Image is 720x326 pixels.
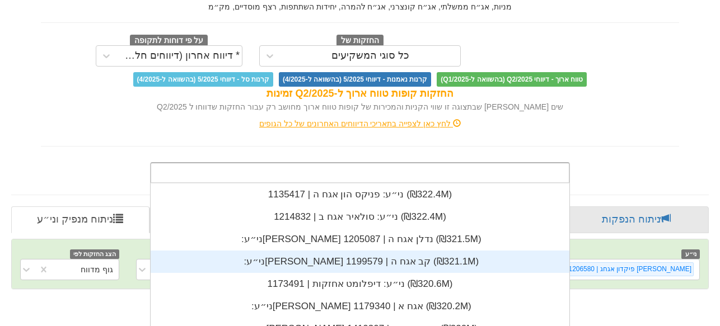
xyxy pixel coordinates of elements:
div: ני״ע: ‏[PERSON_NAME] אגח א | 1179340 ‎(₪320.2M)‎ [151,295,569,318]
div: ני״ע: ‏סולאיר אגח ב | 1214832 ‎(₪322.4M)‎ [151,206,569,228]
div: כל סוגי המשקיעים [331,50,409,62]
div: ני״ע: ‏פניקס הון אגח ה | 1135417 ‎(₪322.4M)‎ [151,183,569,206]
a: ניתוח הנפקות [563,206,709,233]
span: קרנות סל - דיווחי 5/2025 (בהשוואה ל-4/2025) [133,72,273,87]
div: לחץ כאן לצפייה בתאריכי הדיווחים האחרונים של כל הגופים [32,118,688,129]
h2: [PERSON_NAME] פיקדון אגחג | 1206580 - ניתוח ני״ע [11,300,709,319]
div: ני״ע: ‏[PERSON_NAME] קב אגח ה | 1199579 ‎(₪321.1M)‎ [151,251,569,273]
a: פרופיל משקיע [149,206,291,233]
div: החזקות קופות טווח ארוך ל-Q2/2025 זמינות [41,87,679,101]
span: קרנות נאמנות - דיווחי 5/2025 (בהשוואה ל-4/2025) [279,72,431,87]
div: ני״ע: ‏דיפלומט אחזקות | 1173491 ‎(₪320.6M)‎ [151,273,569,295]
div: שים [PERSON_NAME] שבתצוגה זו שווי הקניות והמכירות של קופות טווח ארוך מחושב רק עבור החזקות שדווחו ... [41,101,679,112]
a: ניתוח מנפיק וני״ע [11,206,149,233]
div: ני״ע: ‏[PERSON_NAME] נדלן אגח ה | 1205087 ‎(₪321.5M)‎ [151,228,569,251]
span: החזקות של [336,35,384,47]
div: [PERSON_NAME] פיקדון אגחג | 1206580 (₪313.7M) [532,263,693,276]
div: גוף מדווח [81,264,113,275]
span: הצג החזקות לפי [70,249,119,259]
div: * דיווח אחרון (דיווחים חלקיים) [119,50,240,62]
span: על פי דוחות לתקופה [130,35,208,47]
span: טווח ארוך - דיווחי Q2/2025 (בהשוואה ל-Q1/2025) [437,72,587,87]
h5: מניות, אג״ח ממשלתי, אג״ח קונצרני, אג״ח להמרה, יחידות השתתפות, רצף מוסדיים, מק״מ [41,3,679,11]
span: ני״ע [681,249,700,259]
